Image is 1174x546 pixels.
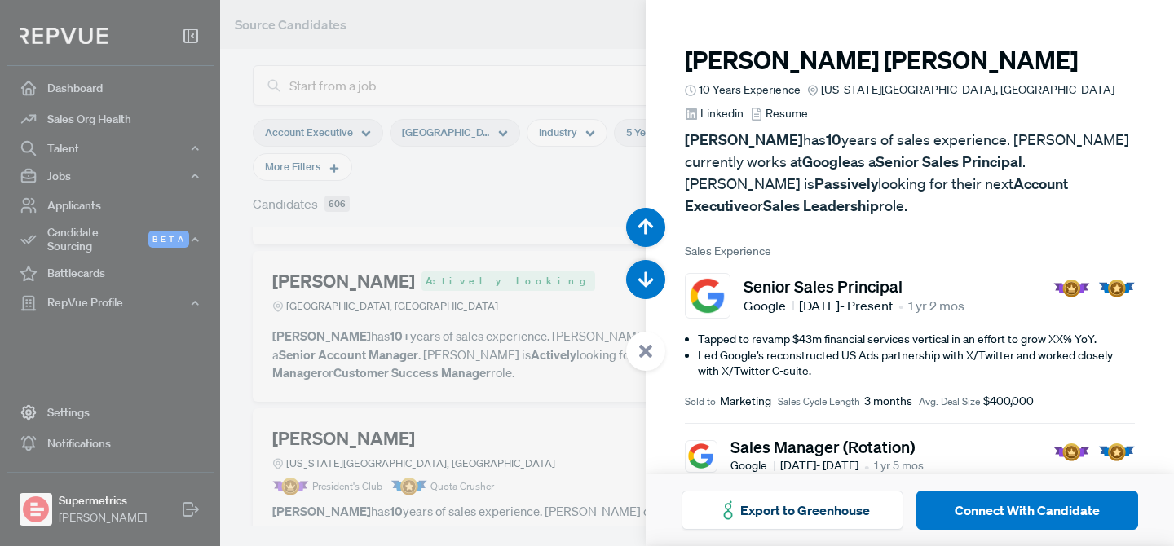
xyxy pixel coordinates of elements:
span: Sales Cycle Length [778,394,860,409]
p: has years of sales experience. [PERSON_NAME] currently works at as a . [PERSON_NAME] is looking f... [685,129,1135,217]
span: Google [744,296,794,315]
h5: Sales Manager (Rotation) [730,437,924,456]
span: Resume [766,105,808,122]
span: [DATE] - [DATE] [780,457,858,474]
button: Export to Greenhouse [682,491,903,530]
img: Quota Badge [1098,280,1135,297]
a: Linkedin [685,105,744,122]
img: President Badge [1053,443,1090,461]
strong: Google [802,152,850,171]
article: • [864,456,869,476]
li: Led Google’s reconstructed US Ads partnership with X/Twitter and worked closely with X/Twitter C-... [698,348,1135,380]
strong: Passively [814,174,878,193]
strong: Sales Leadership [763,196,879,215]
span: 1 yr 5 mos [874,457,924,474]
article: • [898,296,903,315]
strong: 10 [826,130,841,149]
span: Sold to [685,394,716,409]
li: Tapped to revamp $43m financial services vertical in an effort to grow XX% YoY. [698,332,1135,348]
span: [DATE] - Present [799,296,893,315]
span: [US_STATE][GEOGRAPHIC_DATA], [GEOGRAPHIC_DATA] [821,81,1114,99]
img: Google [689,277,726,315]
span: Avg. Deal Size [919,394,980,409]
span: Linkedin [700,105,744,122]
button: Connect With Candidate [916,491,1138,530]
span: Marketing [720,393,771,410]
span: Sales Experience [685,243,1135,260]
strong: [PERSON_NAME] [685,130,803,149]
img: Google [687,443,714,469]
a: Resume [750,105,808,122]
img: President Badge [1053,280,1090,297]
span: Google [730,457,775,474]
img: Quota Badge [1098,443,1135,461]
span: 10 Years Experience [699,81,801,99]
span: 3 months [864,393,912,410]
span: 1 yr 2 mos [908,296,964,315]
h3: [PERSON_NAME] [PERSON_NAME] [685,46,1135,75]
h5: Senior Sales Principal [744,276,964,296]
strong: Senior Sales Principal [876,152,1022,171]
span: $400,000 [983,393,1034,410]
